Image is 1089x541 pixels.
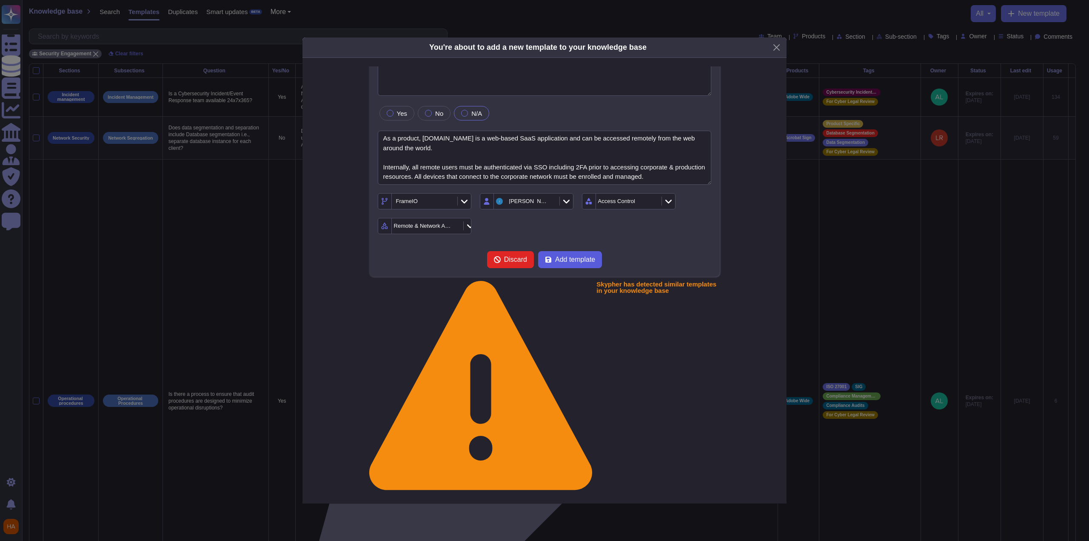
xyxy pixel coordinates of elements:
button: Close [770,41,783,54]
div: Remote & Network Access [394,223,453,229]
button: Add template [538,251,602,268]
b: You're about to add a new template to your knowledge base [429,43,647,52]
img: user [496,198,503,205]
span: No [435,110,443,117]
div: [PERSON_NAME] [509,198,549,204]
span: Discard [504,256,527,263]
textarea: As a product, [DOMAIN_NAME] is a web-based SaaS application and can be accessed remotely from the... [378,131,712,185]
span: N/A [471,110,482,117]
p: Skypher has detected similar templates in your knowledge base [596,281,720,498]
textarea: Is remote access permitted? [378,52,712,96]
button: Discard [487,251,534,268]
span: Yes [397,110,407,117]
div: FrameIO [396,198,418,204]
div: Access Control [598,198,635,204]
span: Add template [555,256,595,263]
